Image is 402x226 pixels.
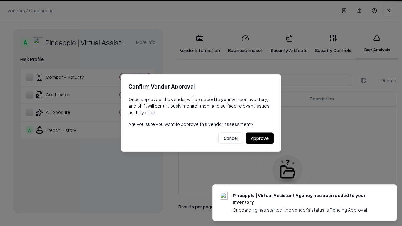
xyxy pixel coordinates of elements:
div: Onboarding has started, the vendor's status is Pending Approval. [233,207,382,213]
p: Are you sure you want to approve this vendor assessment? [128,121,274,127]
p: Once approved, the vendor will be added to your Vendor Inventory, and Shift will continuously mon... [128,96,274,116]
img: trypineapple.com [220,192,228,200]
button: Approve [246,133,274,144]
h2: Confirm Vendor Approval [128,82,274,91]
button: Cancel [218,133,243,144]
div: Pineapple | Virtual Assistant Agency has been added to your inventory [233,192,382,205]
